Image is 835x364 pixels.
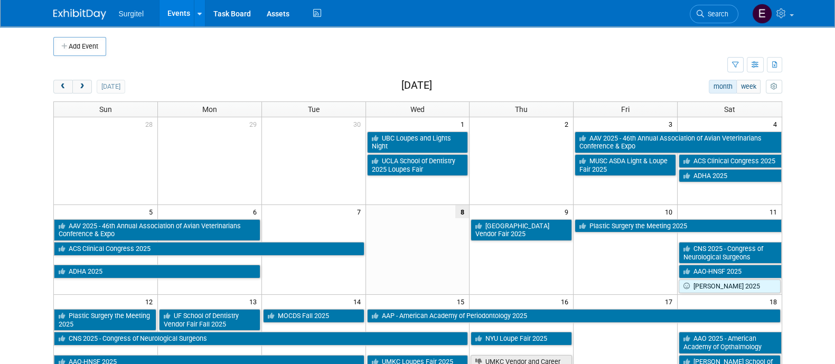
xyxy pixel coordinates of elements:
[401,80,432,91] h2: [DATE]
[119,10,144,18] span: Surgitel
[53,80,73,94] button: prev
[575,219,781,233] a: Plastic Surgery the Meeting 2025
[621,105,630,114] span: Fri
[560,295,573,308] span: 16
[410,105,425,114] span: Wed
[455,205,469,218] span: 8
[575,154,676,176] a: MUSC ASDA Light & Loupe Fair 2025
[752,4,772,24] img: Event Coordinator
[771,83,777,90] i: Personalize Calendar
[54,309,156,331] a: Plastic Surgery the Meeting 2025
[263,309,364,323] a: MOCDS Fall 2025
[736,80,761,94] button: week
[664,205,677,218] span: 10
[664,295,677,308] span: 17
[766,80,782,94] button: myCustomButton
[352,117,365,130] span: 30
[367,309,781,323] a: AAP - American Academy of Periodontology 2025
[679,265,781,278] a: AAO-HNSF 2025
[471,332,572,346] a: NYU Loupe Fair 2025
[352,295,365,308] span: 14
[148,205,157,218] span: 5
[690,5,738,23] a: Search
[53,9,106,20] img: ExhibitDay
[456,295,469,308] span: 15
[54,219,260,241] a: AAV 2025 - 46th Annual Association of Avian Veterinarians Conference & Expo
[54,265,260,278] a: ADHA 2025
[72,80,92,94] button: next
[515,105,528,114] span: Thu
[704,10,728,18] span: Search
[248,117,261,130] span: 29
[54,332,468,346] a: CNS 2025 - Congress of Neurological Surgeons
[202,105,217,114] span: Mon
[144,295,157,308] span: 12
[53,37,106,56] button: Add Event
[679,332,781,353] a: AAO 2025 - American Academy of Opthalmology
[768,295,782,308] span: 18
[97,80,125,94] button: [DATE]
[144,117,157,130] span: 28
[564,205,573,218] span: 9
[768,205,782,218] span: 11
[709,80,737,94] button: month
[459,117,469,130] span: 1
[367,132,468,153] a: UBC Loupes and Lights Night
[99,105,112,114] span: Sun
[356,205,365,218] span: 7
[471,219,572,241] a: [GEOGRAPHIC_DATA] Vendor Fair 2025
[159,309,260,331] a: UF School of Dentistry Vendor Fair Fall 2025
[679,279,780,293] a: [PERSON_NAME] 2025
[248,295,261,308] span: 13
[679,154,781,168] a: ACS Clinical Congress 2025
[367,154,468,176] a: UCLA School of Dentistry 2025 Loupes Fair
[308,105,320,114] span: Tue
[772,117,782,130] span: 4
[724,105,735,114] span: Sat
[679,242,781,264] a: CNS 2025 - Congress of Neurological Surgeons
[564,117,573,130] span: 2
[252,205,261,218] span: 6
[679,169,781,183] a: ADHA 2025
[668,117,677,130] span: 3
[575,132,781,153] a: AAV 2025 - 46th Annual Association of Avian Veterinarians Conference & Expo
[54,242,364,256] a: ACS Clinical Congress 2025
